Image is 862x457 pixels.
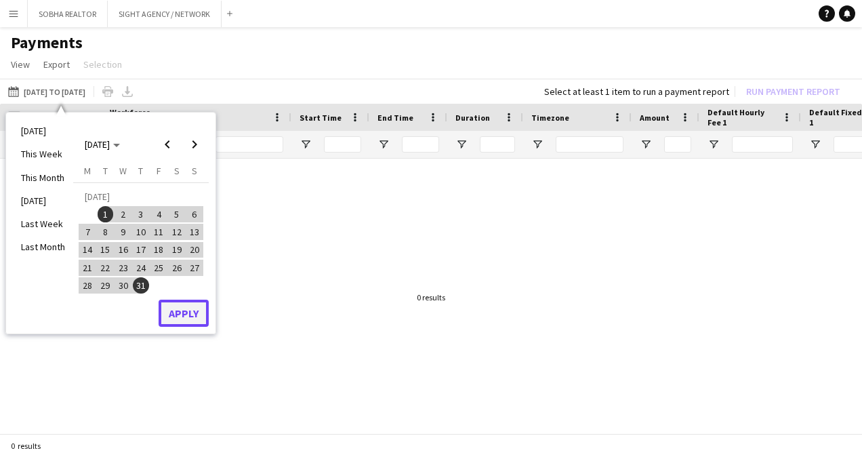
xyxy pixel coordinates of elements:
[192,165,197,177] span: S
[402,136,439,153] input: End Time Filter Input
[96,205,114,223] button: 01-07-2025
[133,224,149,240] span: 10
[732,136,793,153] input: Default Hourly Fee 1 Filter Input
[115,277,132,294] button: 30-07-2025
[84,165,91,177] span: M
[103,165,108,177] span: T
[150,205,167,223] button: 04-07-2025
[150,223,167,241] button: 11-07-2025
[150,260,167,276] span: 25
[96,223,114,241] button: 08-07-2025
[186,223,203,241] button: 13-07-2025
[169,224,185,240] span: 12
[85,138,110,151] span: [DATE]
[150,242,167,258] span: 18
[300,138,312,151] button: Open Filter Menu
[169,260,185,276] span: 26
[79,188,203,205] td: [DATE]
[5,83,88,100] button: [DATE] to [DATE]
[169,242,185,258] span: 19
[28,1,108,27] button: SOBHA REALTOR
[556,136,623,153] input: Timezone Filter Input
[531,138,543,151] button: Open Filter Menu
[707,107,777,127] span: Default Hourly Fee 1
[38,56,75,73] a: Export
[707,138,720,151] button: Open Filter Menu
[79,277,96,294] button: 28-07-2025
[455,113,490,123] span: Duration
[79,277,96,294] span: 28
[5,56,35,73] a: View
[132,259,150,277] button: 24-07-2025
[664,136,691,153] input: Amount Filter Input
[640,113,670,123] span: Amount
[13,142,73,165] li: This Week
[115,206,131,222] span: 2
[79,241,96,258] button: 14-07-2025
[154,131,181,158] button: Previous month
[167,223,185,241] button: 12-07-2025
[150,206,167,222] span: 4
[79,259,96,277] button: 21-07-2025
[132,223,150,241] button: 10-07-2025
[96,259,114,277] button: 22-07-2025
[98,206,114,222] span: 1
[98,277,114,294] span: 29
[132,241,150,258] button: 17-07-2025
[300,113,342,123] span: Start Time
[157,165,161,177] span: F
[115,277,131,294] span: 30
[809,138,821,151] button: Open Filter Menu
[11,58,30,71] span: View
[640,138,652,151] button: Open Filter Menu
[96,277,114,294] button: 29-07-2025
[115,242,131,258] span: 16
[215,136,283,153] input: Name Filter Input
[79,223,96,241] button: 07-07-2025
[167,241,185,258] button: 19-07-2025
[132,277,150,294] button: 31-07-2025
[13,166,73,189] li: This Month
[133,277,149,294] span: 31
[79,260,96,276] span: 21
[150,241,167,258] button: 18-07-2025
[98,242,114,258] span: 15
[13,189,73,212] li: [DATE]
[377,138,390,151] button: Open Filter Menu
[167,259,185,277] button: 26-07-2025
[417,292,445,302] div: 0 results
[186,260,203,276] span: 27
[108,1,222,27] button: SIGHT AGENCY / NETWORK
[13,212,73,235] li: Last Week
[115,259,132,277] button: 23-07-2025
[324,136,361,153] input: Start Time Filter Input
[174,165,180,177] span: S
[110,107,159,127] span: Workforce ID
[132,205,150,223] button: 03-07-2025
[13,119,73,142] li: [DATE]
[133,260,149,276] span: 24
[98,260,114,276] span: 22
[181,131,208,158] button: Next month
[455,138,468,151] button: Open Filter Menu
[133,206,149,222] span: 3
[150,259,167,277] button: 25-07-2025
[150,224,167,240] span: 11
[79,242,96,258] span: 14
[531,113,569,123] span: Timezone
[13,235,73,258] li: Last Month
[169,206,185,222] span: 5
[115,223,132,241] button: 09-07-2025
[79,132,125,157] button: Choose month and year
[186,242,203,258] span: 20
[377,113,413,123] span: End Time
[544,85,729,98] div: Select at least 1 item to run a payment report
[115,241,132,258] button: 16-07-2025
[79,224,96,240] span: 7
[115,224,131,240] span: 9
[186,259,203,277] button: 27-07-2025
[138,165,143,177] span: T
[98,224,114,240] span: 8
[186,241,203,258] button: 20-07-2025
[186,205,203,223] button: 06-07-2025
